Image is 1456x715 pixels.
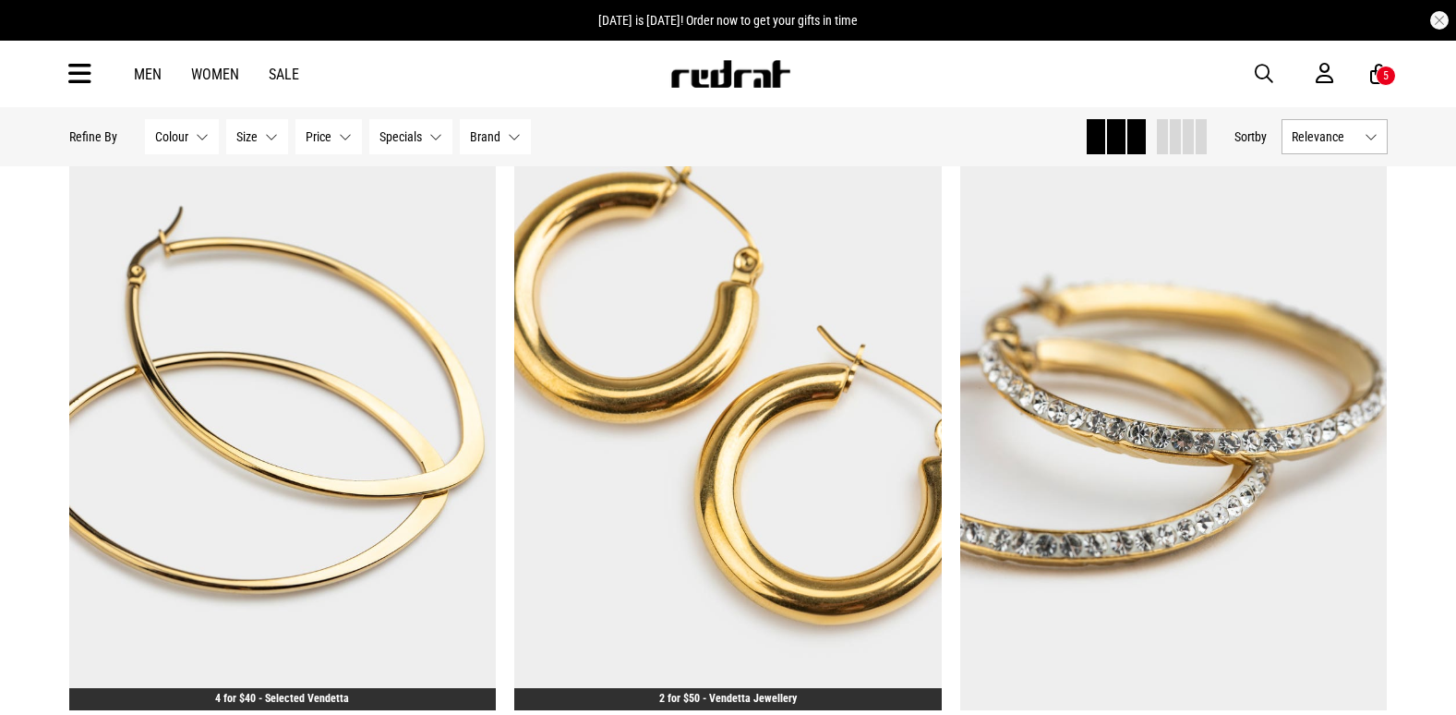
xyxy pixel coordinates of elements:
button: Brand [460,119,531,154]
span: by [1255,129,1267,144]
img: Redrat logo [669,60,791,88]
span: Relevance [1292,129,1357,144]
span: Brand [470,129,500,144]
a: Men [134,66,162,83]
img: Vendetta Classic Hoop Earring - 18k Gold Plated in Gold [514,112,942,710]
a: Women [191,66,239,83]
a: 4 for $40 - Selected Vendetta [215,692,349,705]
a: Sale [269,66,299,83]
span: Size [236,129,258,144]
button: Relevance [1282,119,1388,154]
img: Vendetta Flat Hoop Earrings - 18k Gold Plated in Gold [69,112,497,710]
a: 2 for $50 - Vendetta Jewellery [659,692,797,705]
span: [DATE] is [DATE]! Order now to get your gifts in time [598,13,858,28]
button: Size [226,119,288,154]
button: Sortby [1234,126,1267,148]
span: Price [306,129,331,144]
img: Vendetta Ice Hoop Earring - 18k Gold Plated in Gold [960,112,1388,710]
a: 5 [1370,65,1388,84]
button: Price [295,119,362,154]
div: 5 [1383,69,1389,82]
button: Open LiveChat chat widget [15,7,70,63]
p: Refine By [69,129,117,144]
button: Specials [369,119,452,154]
span: Specials [379,129,422,144]
span: Colour [155,129,188,144]
button: Colour [145,119,219,154]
